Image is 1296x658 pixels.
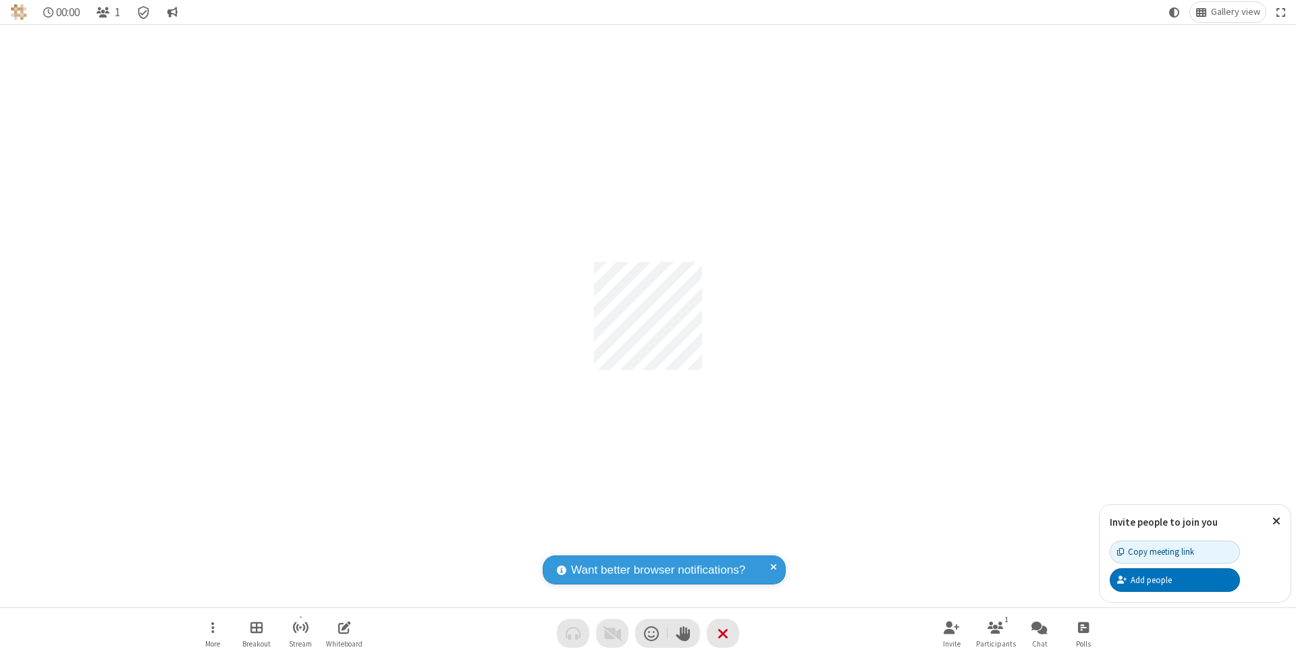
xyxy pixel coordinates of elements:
span: 1 [115,6,120,19]
button: Open poll [1063,614,1104,653]
button: Open participant list [90,2,126,22]
button: Open chat [1019,614,1060,653]
button: Close popover [1262,505,1291,538]
button: Manage Breakout Rooms [236,614,277,653]
button: Change layout [1190,2,1266,22]
button: Send a reaction [635,619,668,648]
div: Copy meeting link [1117,545,1194,558]
button: Add people [1110,568,1240,591]
div: 1 [1001,613,1013,626]
button: Raise hand [668,619,700,648]
button: End or leave meeting [707,619,739,648]
span: Invite [943,640,961,648]
span: Participants [976,640,1016,648]
button: Open menu [192,614,233,653]
button: Invite participants (⌘+Shift+I) [932,614,972,653]
span: Whiteboard [326,640,362,648]
span: Polls [1076,640,1091,648]
button: Open participant list [975,614,1016,653]
div: Timer [38,2,86,22]
button: Copy meeting link [1110,541,1240,564]
img: QA Selenium DO NOT DELETE OR CHANGE [11,4,27,20]
button: Video [596,619,628,648]
span: Want better browser notifications? [571,561,745,579]
span: Stream [289,640,312,648]
div: Meeting details Encryption enabled [131,2,157,22]
span: 00:00 [56,6,80,19]
button: Start streaming [280,614,321,653]
button: Audio problem - check your Internet connection or call by phone [557,619,589,648]
span: More [205,640,220,648]
button: Conversation [161,2,183,22]
button: Using system theme [1164,2,1185,22]
span: Breakout [242,640,271,648]
button: Open shared whiteboard [324,614,364,653]
span: Gallery view [1211,7,1260,18]
span: Chat [1032,640,1048,648]
label: Invite people to join you [1110,516,1218,528]
button: Fullscreen [1271,2,1291,22]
